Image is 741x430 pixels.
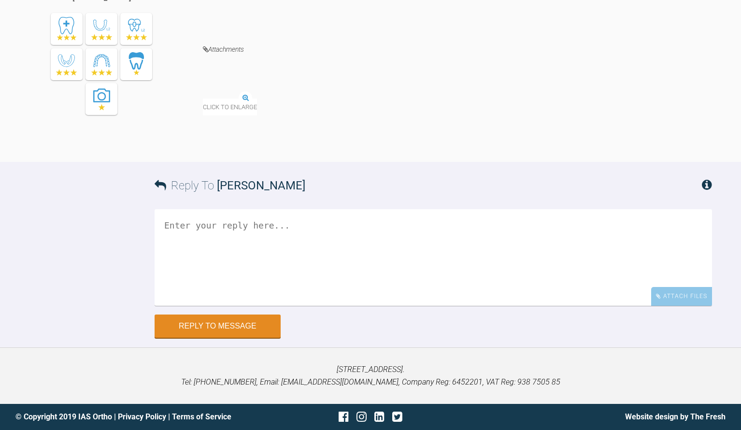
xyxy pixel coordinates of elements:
[651,287,712,306] div: Attach Files
[217,179,305,192] span: [PERSON_NAME]
[15,363,726,388] p: [STREET_ADDRESS]. Tel: [PHONE_NUMBER], Email: [EMAIL_ADDRESS][DOMAIN_NAME], Company Reg: 6452201,...
[118,412,166,421] a: Privacy Policy
[155,315,281,338] button: Reply to Message
[155,176,305,195] h3: Reply To
[625,412,726,421] a: Website design by The Fresh
[203,43,712,56] h4: Attachments
[203,99,257,115] span: Click to enlarge
[15,411,252,423] div: © Copyright 2019 IAS Ortho | |
[172,412,231,421] a: Terms of Service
